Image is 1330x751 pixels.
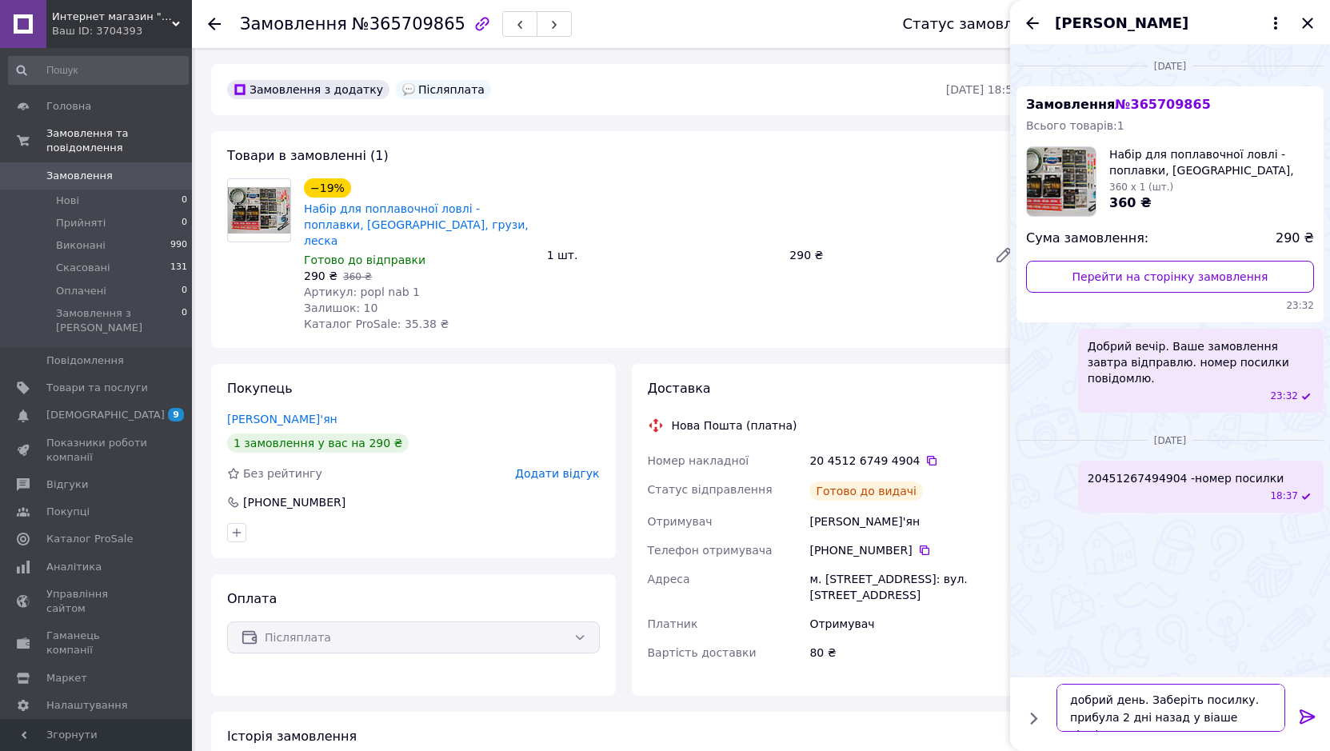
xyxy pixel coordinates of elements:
[1055,13,1188,34] span: [PERSON_NAME]
[240,14,347,34] span: Замовлення
[1270,389,1298,403] span: 23:32 08.10.2025
[806,609,1023,638] div: Отримувач
[227,80,389,99] div: Замовлення з додатку
[1088,470,1284,486] span: 20451267494904 -номер посилки
[1056,684,1285,732] textarea: добрий день. Заберіть посилку. прибула 2 дні назад у віаше відділен
[1109,182,1173,193] span: 360 x 1 (шт.)
[1026,299,1314,313] span: 23:32 08.10.2025
[304,202,529,247] a: Набір для поплавочної ловлі - поплавки, [GEOGRAPHIC_DATA], грузи, леска
[46,126,192,155] span: Замовлення та повідомлення
[56,194,79,208] span: Нові
[902,16,1049,32] div: Статус замовлення
[304,270,337,282] span: 290 ₴
[227,433,409,453] div: 1 замовлення у вас на 290 ₴
[182,216,187,230] span: 0
[46,587,148,616] span: Управління сайтом
[1027,147,1096,216] img: 6820413855_w100_h100_nabor-dlya-poplavochnoj.jpg
[304,178,351,198] div: −19%
[182,284,187,298] span: 0
[46,354,124,368] span: Повідомлення
[783,244,981,266] div: 290 ₴
[170,238,187,253] span: 990
[1026,261,1314,293] a: Перейти на сторінку замовлення
[1276,230,1314,248] span: 290 ₴
[1055,13,1285,34] button: [PERSON_NAME]
[648,544,773,557] span: Телефон отримувача
[1026,97,1211,112] span: Замовлення
[1023,14,1042,33] button: Назад
[515,467,599,480] span: Додати відгук
[243,467,322,480] span: Без рейтингу
[46,408,165,422] span: [DEMOGRAPHIC_DATA]
[208,16,221,32] div: Повернутися назад
[46,560,102,574] span: Аналітика
[1109,195,1152,210] span: 360 ₴
[170,261,187,275] span: 131
[8,56,189,85] input: Пошук
[56,238,106,253] span: Виконані
[46,169,113,183] span: Замовлення
[648,617,698,630] span: Платник
[304,254,425,266] span: Готово до відправки
[56,284,106,298] span: Оплачені
[1115,97,1210,112] span: № 365709865
[52,24,192,38] div: Ваш ID: 3704393
[809,542,1020,558] div: [PHONE_NUMBER]
[1298,14,1317,33] button: Закрити
[806,507,1023,536] div: [PERSON_NAME]'ян
[227,591,277,606] span: Оплата
[648,454,749,467] span: Номер накладної
[56,306,182,335] span: Замовлення з [PERSON_NAME]
[56,261,110,275] span: Скасовані
[304,318,449,330] span: Каталог ProSale: 35.38 ₴
[46,505,90,519] span: Покупці
[227,381,293,396] span: Покупець
[1109,146,1314,178] span: Набір для поплавочної ловлі - поплавки, [GEOGRAPHIC_DATA], грузи, леска
[988,239,1020,271] a: Редагувати
[809,481,923,501] div: Готово до видачі
[648,483,773,496] span: Статус відправлення
[46,671,87,685] span: Маркет
[1088,338,1314,386] span: Добрий вечір. Ваше замовлення завтра відправлю. номер посилки повідомлю.
[541,244,784,266] div: 1 шт.
[46,381,148,395] span: Товари та послуги
[806,638,1023,667] div: 80 ₴
[304,286,420,298] span: Артикул: popl nab 1
[227,729,357,744] span: Історія замовлення
[168,408,184,421] span: 9
[1026,119,1124,132] span: Всього товарів: 1
[52,10,172,24] span: Интернет магазин "Рыбалка"
[1148,434,1193,448] span: [DATE]
[182,194,187,208] span: 0
[648,646,757,659] span: Вартість доставки
[1026,230,1148,248] span: Сума замовлення:
[1023,708,1044,729] button: Показати кнопки
[228,187,290,234] img: Набір для поплавочної ловлі - поплавки, гачки, грузи, леска
[46,698,128,713] span: Налаштування
[56,216,106,230] span: Прийняті
[1270,489,1298,503] span: 18:37 09.10.2025
[402,83,415,96] img: :speech_balloon:
[352,14,465,34] span: №365709865
[227,148,389,163] span: Товари в замовленні (1)
[242,494,347,510] div: [PHONE_NUMBER]
[46,99,91,114] span: Головна
[1148,60,1193,74] span: [DATE]
[806,565,1023,609] div: м. [STREET_ADDRESS]: вул. [STREET_ADDRESS]
[304,302,377,314] span: Залишок: 10
[343,271,372,282] span: 360 ₴
[668,417,801,433] div: Нова Пошта (платна)
[46,629,148,657] span: Гаманець компанії
[1016,58,1324,74] div: 08.10.2025
[182,306,187,335] span: 0
[1016,432,1324,448] div: 09.10.2025
[227,413,337,425] a: [PERSON_NAME]'ян
[648,573,690,585] span: Адреса
[809,453,1020,469] div: 20 4512 6749 4904
[946,83,1020,96] time: [DATE] 18:55
[396,80,491,99] div: Післяплата
[46,477,88,492] span: Відгуки
[46,532,133,546] span: Каталог ProSale
[648,515,713,528] span: Отримувач
[46,436,148,465] span: Показники роботи компанії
